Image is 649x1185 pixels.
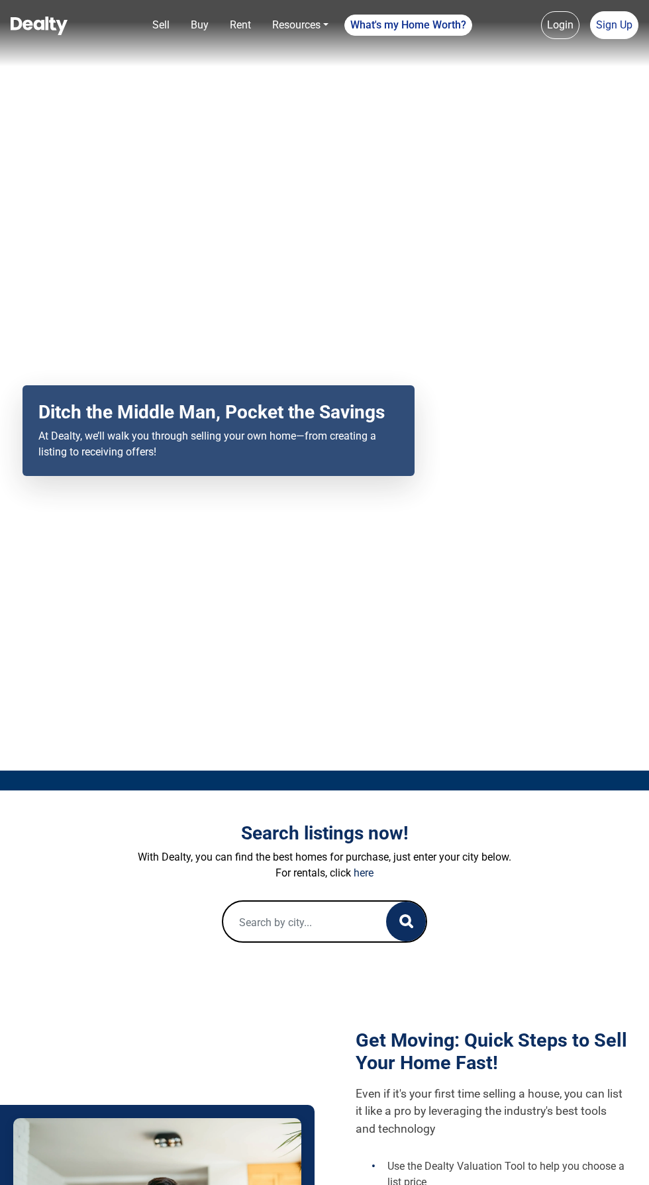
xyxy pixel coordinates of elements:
a: Login [541,11,579,39]
a: Sign Up [590,11,638,39]
a: Resources [267,12,334,38]
img: Dealty - Buy, Sell & Rent Homes [11,17,68,35]
p: Even if it's your first time selling a house, you can list it like a pro by leveraging the indust... [356,1085,628,1137]
a: Buy [185,12,214,38]
input: Search by city... [223,902,385,944]
h3: Search listings now! [96,822,553,845]
p: For rentals, click [96,865,553,881]
a: Sell [147,12,175,38]
h1: Get Moving: Quick Steps to Sell Your Home Fast! [356,1029,628,1074]
h2: Ditch the Middle Man, Pocket the Savings [38,401,399,424]
a: here [354,867,374,879]
a: What's my Home Worth? [344,15,472,36]
a: Rent [225,12,256,38]
p: At Dealty, we’ll walk you through selling your own home—from creating a listing to receiving offers! [38,428,399,460]
p: With Dealty, you can find the best homes for purchase, just enter your city below. [96,849,553,865]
